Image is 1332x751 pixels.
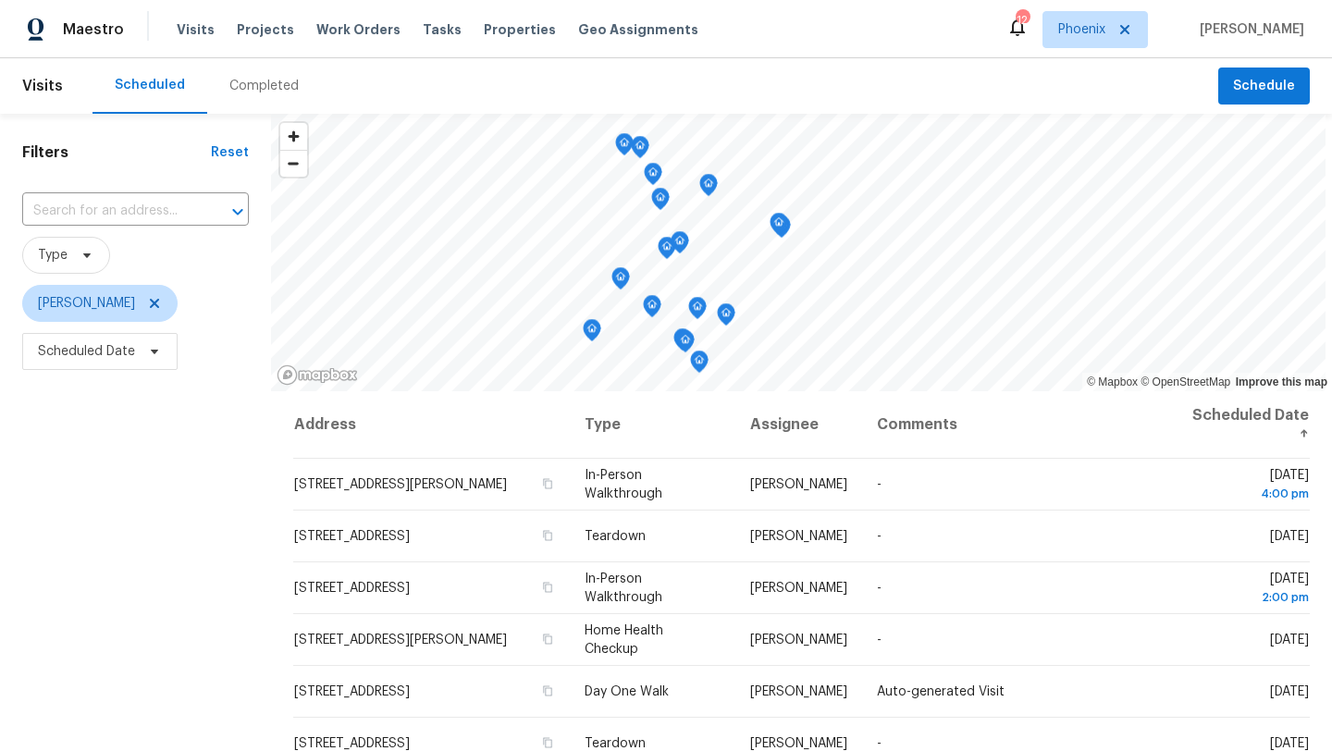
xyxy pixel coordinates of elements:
[294,582,410,595] span: [STREET_ADDRESS]
[717,303,735,332] div: Map marker
[423,23,462,36] span: Tasks
[862,391,1167,459] th: Comments
[1182,485,1309,503] div: 4:00 pm
[877,478,882,491] span: -
[1058,20,1105,39] span: Phoenix
[570,391,735,459] th: Type
[644,163,662,191] div: Map marker
[277,364,358,386] a: Mapbox homepage
[772,215,791,244] div: Map marker
[1270,737,1309,750] span: [DATE]
[1233,75,1295,98] span: Schedule
[294,634,507,646] span: [STREET_ADDRESS][PERSON_NAME]
[1167,391,1310,459] th: Scheduled Date ↑
[585,624,663,656] span: Home Health Checkup
[38,342,135,361] span: Scheduled Date
[671,231,689,260] div: Map marker
[538,631,555,647] button: Copy Address
[615,133,634,162] div: Map marker
[538,475,555,492] button: Copy Address
[1270,634,1309,646] span: [DATE]
[688,297,707,326] div: Map marker
[229,77,299,95] div: Completed
[735,391,862,459] th: Assignee
[538,734,555,751] button: Copy Address
[651,188,670,216] div: Map marker
[1182,469,1309,503] span: [DATE]
[585,737,646,750] span: Teardown
[578,20,698,39] span: Geo Assignments
[658,237,676,265] div: Map marker
[22,197,197,226] input: Search for an address...
[585,685,669,698] span: Day One Walk
[1087,375,1138,388] a: Mapbox
[280,150,307,177] button: Zoom out
[877,634,882,646] span: -
[538,579,555,596] button: Copy Address
[1182,588,1309,607] div: 2:00 pm
[750,582,847,595] span: [PERSON_NAME]
[877,582,882,595] span: -
[583,319,601,348] div: Map marker
[293,391,571,459] th: Address
[770,213,788,241] div: Map marker
[877,737,882,750] span: -
[177,20,215,39] span: Visits
[271,114,1326,391] canvas: Map
[750,737,847,750] span: [PERSON_NAME]
[294,685,410,698] span: [STREET_ADDRESS]
[294,530,410,543] span: [STREET_ADDRESS]
[699,174,718,203] div: Map marker
[1270,530,1309,543] span: [DATE]
[1236,375,1327,388] a: Improve this map
[750,685,847,698] span: [PERSON_NAME]
[611,267,630,296] div: Map marker
[38,246,68,265] span: Type
[280,151,307,177] span: Zoom out
[676,330,695,359] div: Map marker
[643,295,661,324] div: Map marker
[237,20,294,39] span: Projects
[585,469,662,500] span: In-Person Walkthrough
[294,478,507,491] span: [STREET_ADDRESS][PERSON_NAME]
[673,328,692,357] div: Map marker
[877,685,1005,698] span: Auto-generated Visit
[585,530,646,543] span: Teardown
[280,123,307,150] button: Zoom in
[750,530,847,543] span: [PERSON_NAME]
[1218,68,1310,105] button: Schedule
[1016,11,1029,30] div: 12
[1182,572,1309,607] span: [DATE]
[538,683,555,699] button: Copy Address
[1141,375,1230,388] a: OpenStreetMap
[538,527,555,544] button: Copy Address
[115,76,185,94] div: Scheduled
[63,20,124,39] span: Maestro
[750,634,847,646] span: [PERSON_NAME]
[1270,685,1309,698] span: [DATE]
[484,20,556,39] span: Properties
[690,351,709,379] div: Map marker
[1192,20,1304,39] span: [PERSON_NAME]
[38,294,135,313] span: [PERSON_NAME]
[22,143,211,162] h1: Filters
[585,572,662,604] span: In-Person Walkthrough
[631,136,649,165] div: Map marker
[211,143,249,162] div: Reset
[750,478,847,491] span: [PERSON_NAME]
[877,530,882,543] span: -
[294,737,410,750] span: [STREET_ADDRESS]
[316,20,401,39] span: Work Orders
[22,66,63,106] span: Visits
[225,199,251,225] button: Open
